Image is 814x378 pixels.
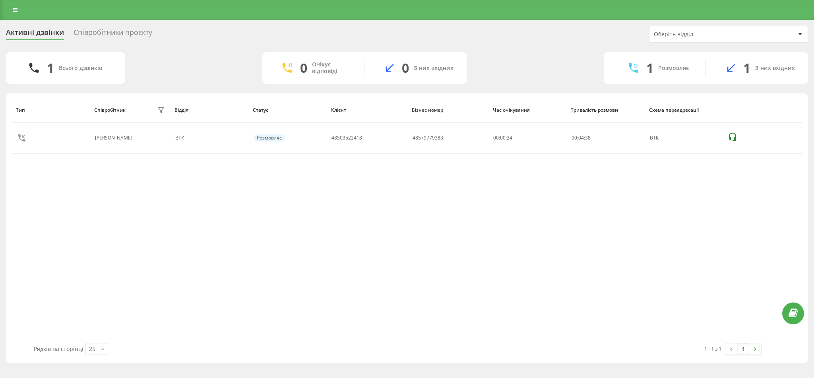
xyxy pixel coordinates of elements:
span: Рядків на сторінці [34,345,83,353]
div: ВТК [650,135,719,141]
div: Розмовляє [254,134,285,142]
div: 1 [743,60,750,76]
span: 00 [572,134,577,141]
div: 1 [47,60,54,76]
div: 48503522418 [331,135,362,141]
div: З них вхідних [755,65,795,72]
div: Всього дзвінків [59,65,102,72]
div: 0 [300,60,307,76]
div: Час очікування [493,107,564,113]
div: 00:00:24 [493,135,563,141]
div: Відділ [174,107,245,113]
div: Очікує відповіді [312,61,352,75]
div: : : [572,135,591,141]
div: 1 - 1 з 1 [704,345,721,353]
div: 0 [402,60,409,76]
div: 1 [646,60,653,76]
div: З них вхідних [414,65,454,72]
div: Співробітник [94,107,126,113]
div: Розмовляє [658,65,689,72]
div: Клієнт [331,107,405,113]
div: Оберіть відділ [654,31,749,38]
div: Тривалість розмови [571,107,642,113]
span: 38 [585,134,591,141]
div: [PERSON_NAME] [95,135,134,141]
div: Тип [16,107,87,113]
div: ВТК [175,135,245,141]
div: Статус [253,107,324,113]
a: 1 [737,343,749,355]
div: 48579779383 [413,135,443,141]
div: Співробітники проєкту [74,28,152,41]
div: Схема переадресації [649,107,720,113]
div: Бізнес номер [412,107,485,113]
div: Активні дзвінки [6,28,64,41]
div: 25 [89,345,95,353]
span: 04 [578,134,584,141]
